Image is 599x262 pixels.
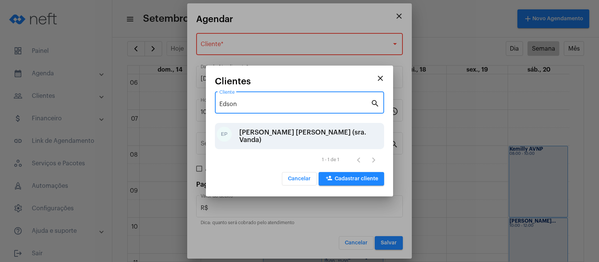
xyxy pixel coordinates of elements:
[366,152,381,167] button: Próxima página
[325,175,334,184] mat-icon: person_add
[376,74,385,83] mat-icon: close
[217,127,232,142] div: EP
[325,176,378,181] span: Cadastrar cliente
[282,172,317,186] button: Cancelar
[319,172,384,186] button: Cadastrar cliente
[322,157,339,162] div: 1 - 1 de 1
[288,176,311,181] span: Cancelar
[219,101,371,108] input: Pesquisar cliente
[215,76,251,86] span: Clientes
[371,99,380,108] mat-icon: search
[239,125,382,147] div: [PERSON_NAME] [PERSON_NAME] (sra. Vanda)
[351,152,366,167] button: Página anterior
